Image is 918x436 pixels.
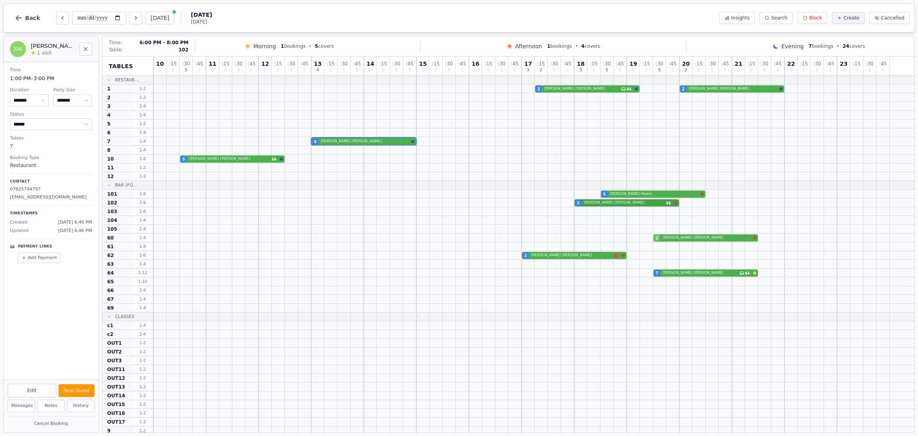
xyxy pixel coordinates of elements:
[133,138,152,144] span: 1 - 4
[133,349,152,355] span: 1 - 2
[109,47,123,53] span: Table:
[133,375,152,381] span: 1 - 2
[837,43,840,49] span: •
[37,50,51,56] span: 1 visit
[107,375,125,381] span: OUT12
[281,43,284,49] span: 1
[537,86,540,92] span: 2
[843,43,849,49] span: 24
[107,366,125,373] span: OUT11
[840,61,847,67] span: 23
[763,68,766,72] span: 0
[315,43,334,49] span: covers
[500,68,503,72] span: 0
[107,121,110,127] span: 5
[645,68,647,72] span: 0
[563,61,571,66] span: : 45
[448,68,450,72] span: 0
[133,279,152,285] span: 1 - 10
[107,252,114,259] span: 62
[211,68,214,72] span: 0
[314,139,317,145] span: 4
[632,68,634,72] span: 0
[866,61,873,66] span: : 30
[606,68,608,72] span: 5
[133,401,152,407] span: 1 - 2
[842,68,845,72] span: 0
[855,68,858,72] span: 0
[133,252,152,258] span: 1 - 6
[809,15,822,21] span: Block
[10,219,27,226] span: Created
[603,191,606,197] span: 5
[107,191,117,197] span: 101
[107,340,122,346] span: OUT1
[553,68,555,72] span: 0
[25,15,40,21] span: Back
[145,12,175,24] button: [DATE]
[843,43,865,49] span: covers
[169,61,177,66] span: : 15
[656,235,659,241] span: 2
[115,314,135,320] span: Classes
[58,228,92,234] span: [DATE] 6:46 PM
[133,147,152,153] span: 1 - 4
[37,400,65,412] button: Notes
[303,68,306,72] span: 0
[544,86,620,92] span: [PERSON_NAME] [PERSON_NAME]
[658,68,661,72] span: 9
[133,428,152,434] span: 1 - 2
[669,61,676,66] span: : 45
[107,226,117,232] span: 105
[435,68,437,72] span: 0
[133,331,152,337] span: 1 - 4
[107,287,114,294] span: 66
[671,68,674,72] span: 0
[139,39,188,46] span: 6:00 PM - 8:00 PM
[248,61,255,66] span: : 45
[115,182,137,188] span: Bar (Fo...
[537,61,545,66] span: : 15
[133,191,152,197] span: 1 - 6
[10,186,92,193] p: 07825794797
[577,200,580,206] span: 3
[107,305,114,311] span: 69
[721,61,729,66] span: : 45
[18,244,52,249] p: Payment Links
[869,68,871,72] span: 0
[79,43,92,55] button: Close
[107,393,125,399] span: OUT14
[682,61,690,67] span: 20
[10,179,92,185] p: Contact
[107,419,125,425] span: OUT17
[689,86,778,92] span: [PERSON_NAME] [PERSON_NAME]
[422,68,424,72] span: 0
[316,68,319,72] span: 4
[708,61,716,66] span: : 30
[419,61,427,67] span: 15
[10,67,92,74] dt: Time
[487,68,490,72] span: 0
[107,410,125,416] span: OUT16
[300,61,308,66] span: : 45
[67,400,94,412] button: History
[550,61,558,66] span: : 30
[575,43,578,49] span: •
[107,244,114,250] span: 61
[321,139,410,144] span: [PERSON_NAME] [PERSON_NAME]
[724,68,726,72] span: 0
[314,61,322,67] span: 13
[808,43,833,49] span: bookings
[737,68,739,72] span: 0
[514,68,516,72] span: 0
[107,261,114,267] span: 63
[630,61,637,67] span: 19
[8,8,47,27] button: Back
[198,68,200,72] span: 0
[107,130,110,136] span: 6
[10,87,49,94] dt: Duration
[107,331,113,338] span: c2
[879,61,887,66] span: : 45
[829,68,832,72] span: 0
[107,270,114,276] span: 64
